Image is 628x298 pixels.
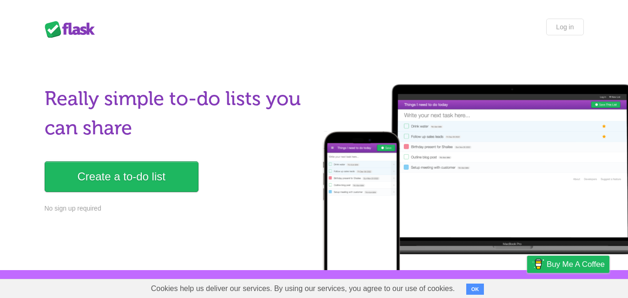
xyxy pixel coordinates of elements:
[532,256,544,272] img: Buy me a coffee
[45,161,198,192] a: Create a to-do list
[142,279,464,298] span: Cookies help us deliver our services. By using our services, you agree to our use of cookies.
[45,204,309,213] p: No sign up required
[547,256,605,272] span: Buy me a coffee
[527,256,609,273] a: Buy me a coffee
[45,21,100,38] div: Flask Lists
[45,84,309,143] h1: Really simple to-do lists you can share
[466,284,484,295] button: OK
[546,19,583,35] a: Log in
